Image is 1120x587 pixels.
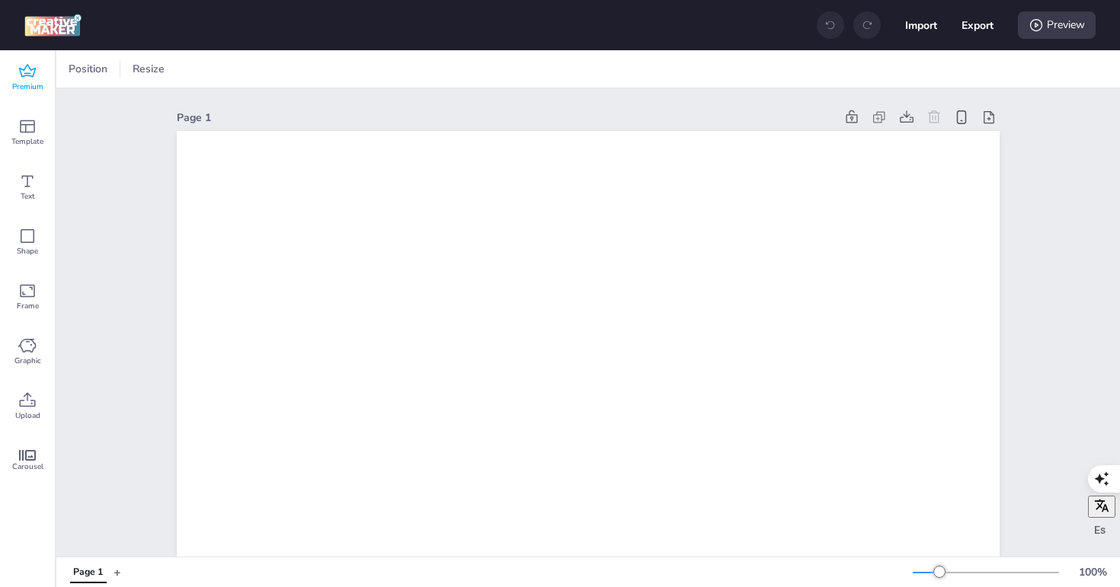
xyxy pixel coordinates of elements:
div: Page 1 [73,566,103,579]
span: Carousel [12,461,43,473]
button: Import [905,9,937,41]
span: Upload [15,410,40,422]
div: Tabs [62,559,114,585]
div: Preview [1018,11,1096,39]
span: Resize [130,61,168,77]
div: 100 % [1074,564,1111,580]
span: Text [21,190,35,203]
button: + [114,559,121,585]
span: Frame [17,300,39,312]
div: Page 1 [177,110,835,126]
span: Template [11,136,43,148]
span: Graphic [14,355,41,367]
span: Position [66,61,110,77]
span: Shape [17,245,38,257]
button: Export [962,9,994,41]
span: Premium [12,81,43,93]
img: logo Creative Maker [24,14,82,37]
